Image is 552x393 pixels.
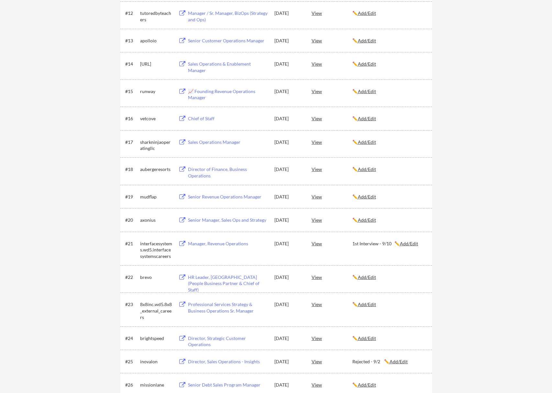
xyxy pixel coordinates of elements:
div: #15 [125,88,138,95]
div: Sales Operations & Enablement Manager [188,61,268,73]
div: [DATE] [274,88,303,95]
u: Add/Edit [358,10,376,16]
div: [DATE] [274,37,303,44]
div: [DATE] [274,194,303,200]
div: View [312,298,352,310]
u: Add/Edit [400,241,418,246]
u: Add/Edit [358,302,376,307]
div: [DATE] [274,274,303,281]
div: mudflap [140,194,172,200]
div: [URL] [140,61,172,67]
u: Add/Edit [358,194,376,199]
div: View [312,214,352,226]
div: [DATE] [274,10,303,16]
div: Director, Sales Operations - Insights [188,358,268,365]
div: 8x8inc.wd5.8x8_external_careers [140,301,172,320]
div: View [312,7,352,19]
div: Manager / Sr. Manager, BizOps (Strategy and Ops) [188,10,268,23]
div: View [312,35,352,46]
u: Add/Edit [358,116,376,121]
u: Add/Edit [358,335,376,341]
div: runway [140,88,172,95]
div: ✏️ [352,10,426,16]
div: inovalon [140,358,172,365]
div: ✏️ [352,274,426,281]
div: [DATE] [274,115,303,122]
div: View [312,112,352,124]
div: [DATE] [274,240,303,247]
div: [DATE] [274,166,303,173]
div: View [312,85,352,97]
div: 1st Interview - 9/10 ✏️ [352,240,426,247]
div: View [312,379,352,390]
div: Senior Customer Operations Manager [188,37,268,44]
div: Director, Strategic Customer Operations [188,335,268,348]
div: ✏️ [352,335,426,342]
div: #16 [125,115,138,122]
div: Senior Debt Sales Program Manager [188,382,268,388]
div: ✏️ [352,382,426,388]
div: #21 [125,240,138,247]
div: View [312,271,352,283]
div: [DATE] [274,382,303,388]
div: View [312,58,352,69]
div: View [312,163,352,175]
div: ✏️ [352,139,426,145]
div: #25 [125,358,138,365]
div: brevo [140,274,172,281]
div: ✏️ [352,194,426,200]
div: View [312,332,352,344]
div: Chief of Staff [188,115,268,122]
u: Add/Edit [358,89,376,94]
u: Add/Edit [390,359,408,364]
div: ✏️ [352,301,426,308]
div: #12 [125,10,138,16]
div: #14 [125,61,138,67]
div: [DATE] [274,61,303,67]
div: axonius [140,217,172,223]
div: Manager, Revenue Operations [188,240,268,247]
div: View [312,191,352,202]
u: Add/Edit [358,38,376,43]
div: Senior Manager, Sales Ops and Strategy [188,217,268,223]
u: Add/Edit [358,166,376,172]
u: Add/Edit [358,217,376,223]
div: [DATE] [274,335,303,342]
div: Director of Finance, Business Operations [188,166,268,179]
div: [DATE] [274,358,303,365]
div: ✏️ [352,61,426,67]
div: #13 [125,37,138,44]
div: #18 [125,166,138,173]
div: #26 [125,382,138,388]
div: missionlane [140,382,172,388]
div: ✏️ [352,217,426,223]
div: ✏️ [352,37,426,44]
div: Professional Services Strategy & Business Operations Sr. Manager [188,301,268,314]
div: Sales Operations Manager [188,139,268,145]
u: Add/Edit [358,274,376,280]
div: #24 [125,335,138,342]
div: ✏️ [352,166,426,173]
div: View [312,238,352,249]
div: View [312,136,352,148]
u: Add/Edit [358,382,376,388]
div: aubergeresorts [140,166,172,173]
div: ✏️ [352,115,426,122]
div: HR Leader, [GEOGRAPHIC_DATA] (People Business Partner & Chief of Staff) [188,274,268,293]
div: ✏️ [352,88,426,95]
div: #22 [125,274,138,281]
div: #23 [125,301,138,308]
u: Add/Edit [358,139,376,145]
div: [DATE] [274,217,303,223]
div: Rejected - 9/2 ✏️ [352,358,426,365]
div: sharkninjaoperatingllc [140,139,172,152]
div: #20 [125,217,138,223]
div: tutoredbyteachers [140,10,172,23]
div: apolloio [140,37,172,44]
u: Add/Edit [358,61,376,67]
div: #19 [125,194,138,200]
div: [DATE] [274,301,303,308]
div: interfacesystems.wd5.interfacesystemscareers [140,240,172,260]
div: [DATE] [274,139,303,145]
div: Senior Revenue Operations Manager [188,194,268,200]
